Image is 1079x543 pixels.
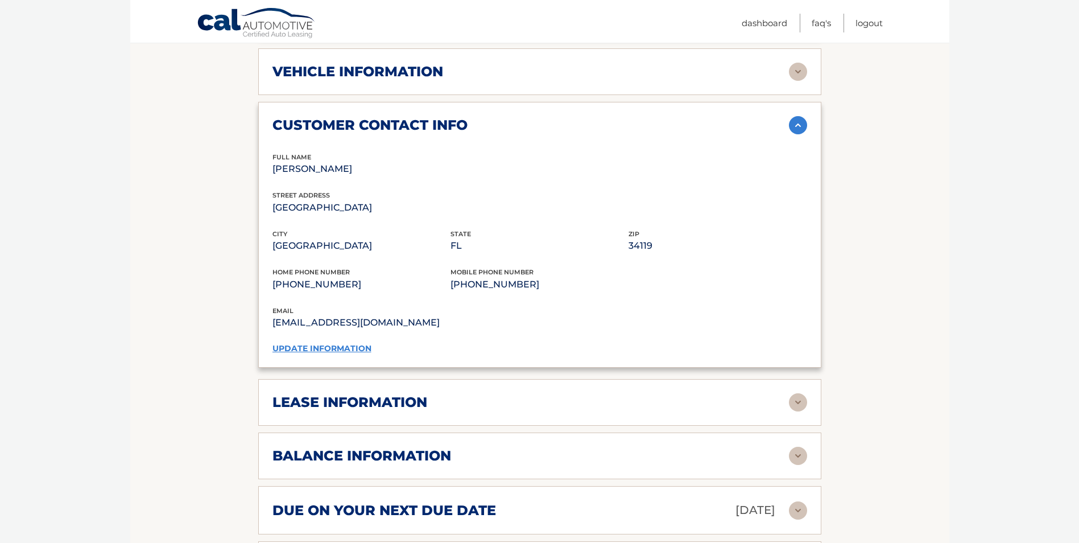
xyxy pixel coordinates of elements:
[272,161,450,177] p: [PERSON_NAME]
[450,230,471,238] span: state
[272,63,443,80] h2: vehicle information
[789,447,807,465] img: accordion-rest.svg
[450,268,534,276] span: mobile phone number
[629,230,639,238] span: zip
[812,14,831,32] a: FAQ's
[272,200,450,216] p: [GEOGRAPHIC_DATA]
[272,277,450,293] p: [PHONE_NUMBER]
[272,315,540,331] p: [EMAIL_ADDRESS][DOMAIN_NAME]
[735,500,775,520] p: [DATE]
[272,502,496,519] h2: due on your next due date
[272,153,311,161] span: full name
[629,238,807,254] p: 34119
[789,116,807,134] img: accordion-active.svg
[272,268,350,276] span: home phone number
[272,343,371,353] a: update information
[272,307,293,315] span: email
[272,117,468,134] h2: customer contact info
[197,7,316,40] a: Cal Automotive
[789,501,807,520] img: accordion-rest.svg
[450,238,629,254] p: FL
[789,63,807,81] img: accordion-rest.svg
[742,14,787,32] a: Dashboard
[272,238,450,254] p: [GEOGRAPHIC_DATA]
[272,447,451,464] h2: balance information
[450,277,629,293] p: [PHONE_NUMBER]
[272,191,330,199] span: street address
[789,393,807,412] img: accordion-rest.svg
[272,230,287,238] span: city
[855,14,883,32] a: Logout
[272,394,427,411] h2: lease information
